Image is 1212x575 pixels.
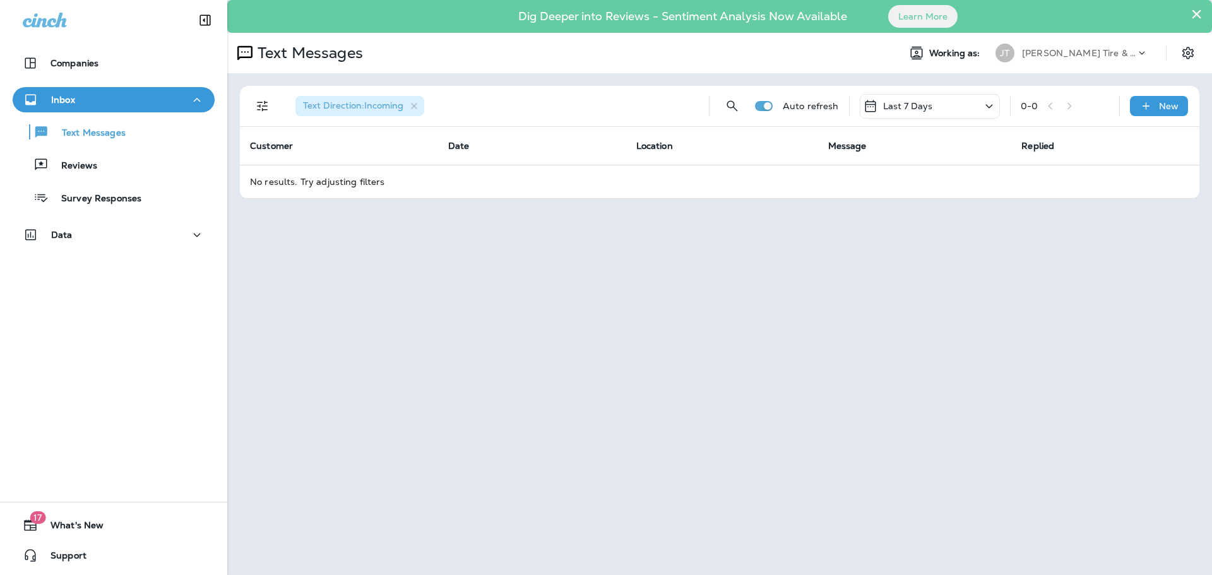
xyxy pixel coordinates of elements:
[883,101,933,111] p: Last 7 Days
[482,15,884,18] p: Dig Deeper into Reviews - Sentiment Analysis Now Available
[51,230,73,240] p: Data
[252,44,363,62] p: Text Messages
[828,140,867,151] span: Message
[13,50,215,76] button: Companies
[240,165,1199,198] td: No results. Try adjusting filters
[303,100,403,111] span: Text Direction : Incoming
[636,140,673,151] span: Location
[51,95,75,105] p: Inbox
[250,93,275,119] button: Filters
[13,513,215,538] button: 17What's New
[1159,101,1179,111] p: New
[38,520,104,535] span: What's New
[13,119,215,145] button: Text Messages
[1022,48,1136,58] p: [PERSON_NAME] Tire & Auto
[30,511,45,524] span: 17
[38,550,86,566] span: Support
[49,127,126,139] p: Text Messages
[1191,4,1203,24] button: Close
[1021,101,1038,111] div: 0 - 0
[13,222,215,247] button: Data
[888,5,958,28] button: Learn More
[720,93,745,119] button: Search Messages
[295,96,424,116] div: Text Direction:Incoming
[995,44,1014,62] div: JT
[13,184,215,211] button: Survey Responses
[1177,42,1199,64] button: Settings
[783,101,839,111] p: Auto refresh
[187,8,223,33] button: Collapse Sidebar
[13,151,215,178] button: Reviews
[448,140,470,151] span: Date
[929,48,983,59] span: Working as:
[50,58,98,68] p: Companies
[13,543,215,568] button: Support
[250,140,293,151] span: Customer
[49,193,141,205] p: Survey Responses
[13,87,215,112] button: Inbox
[1021,140,1054,151] span: Replied
[49,160,97,172] p: Reviews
